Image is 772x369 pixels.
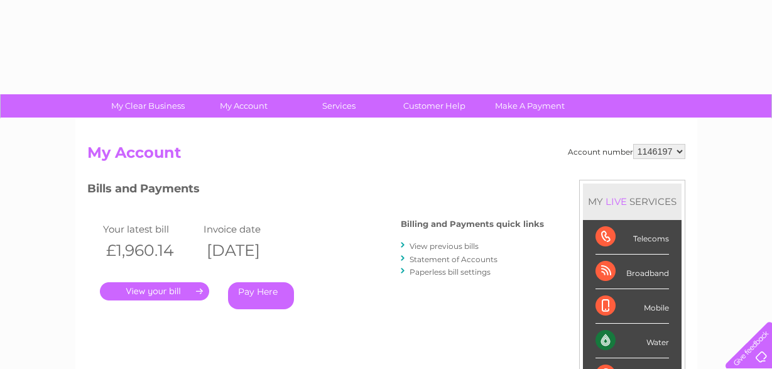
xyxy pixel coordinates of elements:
[200,238,301,263] th: [DATE]
[595,255,669,289] div: Broadband
[87,180,544,202] h3: Bills and Payments
[595,289,669,324] div: Mobile
[192,94,295,118] a: My Account
[401,219,544,229] h4: Billing and Payments quick links
[568,144,685,159] div: Account number
[228,282,294,309] a: Pay Here
[100,221,200,238] td: Your latest bill
[410,267,491,277] a: Paperless bill settings
[410,255,497,264] a: Statement of Accounts
[410,241,479,251] a: View previous bills
[595,324,669,358] div: Water
[478,94,582,118] a: Make A Payment
[200,221,301,238] td: Invoice date
[595,220,669,255] div: Telecoms
[287,94,391,118] a: Services
[383,94,486,118] a: Customer Help
[87,144,685,168] h2: My Account
[96,94,200,118] a: My Clear Business
[603,196,629,207] div: LIVE
[100,282,209,300] a: .
[100,238,200,263] th: £1,960.14
[583,184,682,219] div: MY SERVICES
